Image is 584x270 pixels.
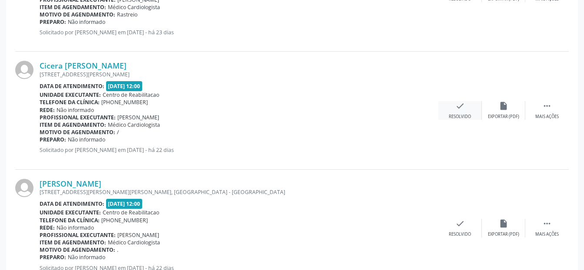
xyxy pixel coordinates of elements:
img: img [15,61,33,79]
b: Preparo: [40,136,66,143]
a: [PERSON_NAME] [40,179,101,188]
b: Profissional executante: [40,231,116,239]
b: Item de agendamento: [40,121,106,128]
span: Não informado [68,254,105,261]
span: Não informado [57,224,94,231]
b: Motivo de agendamento: [40,11,115,18]
i: insert_drive_file [499,219,508,228]
p: Solicitado por [PERSON_NAME] em [DATE] - há 23 dias [40,29,438,36]
span: Centro de Reabilitacao [103,91,159,99]
span: Centro de Reabilitacao [103,209,159,216]
b: Data de atendimento: [40,200,104,207]
span: [PERSON_NAME] [117,114,159,121]
b: Item de agendamento: [40,239,106,246]
b: Unidade executante: [40,209,101,216]
i: check [455,219,465,228]
b: Profissional executante: [40,114,116,121]
img: img [15,179,33,197]
span: Rastreio [117,11,137,18]
span: / [117,128,119,136]
span: Médico Cardiologista [108,3,160,11]
i:  [542,219,552,228]
span: Médico Cardiologista [108,121,160,128]
div: Resolvido [449,114,471,120]
b: Item de agendamento: [40,3,106,11]
a: Cicera [PERSON_NAME] [40,61,127,70]
b: Preparo: [40,254,66,261]
div: Mais ações [535,231,559,237]
p: Solicitado por [PERSON_NAME] em [DATE] - há 22 dias [40,146,438,154]
b: Unidade executante: [40,91,101,99]
b: Motivo de agendamento: [40,128,115,136]
span: [DATE] 12:00 [106,81,143,91]
div: [STREET_ADDRESS][PERSON_NAME][PERSON_NAME], [GEOGRAPHIC_DATA] - [GEOGRAPHIC_DATA] [40,188,438,196]
span: Não informado [68,136,105,143]
i: check [455,101,465,111]
span: [PHONE_NUMBER] [101,217,148,224]
div: Exportar (PDF) [488,114,519,120]
span: [PERSON_NAME] [117,231,159,239]
b: Motivo de agendamento: [40,246,115,254]
span: [PHONE_NUMBER] [101,99,148,106]
b: Preparo: [40,18,66,26]
b: Telefone da clínica: [40,217,100,224]
b: Data de atendimento: [40,82,104,90]
i:  [542,101,552,111]
span: Médico Cardiologista [108,239,160,246]
span: . [117,246,118,254]
div: Resolvido [449,231,471,237]
b: Rede: [40,106,55,114]
b: Telefone da clínica: [40,99,100,106]
b: Rede: [40,224,55,231]
div: Exportar (PDF) [488,231,519,237]
span: Não informado [57,106,94,114]
div: [STREET_ADDRESS][PERSON_NAME] [40,71,438,78]
i: insert_drive_file [499,101,508,111]
div: Mais ações [535,114,559,120]
span: [DATE] 12:00 [106,199,143,209]
span: Não informado [68,18,105,26]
